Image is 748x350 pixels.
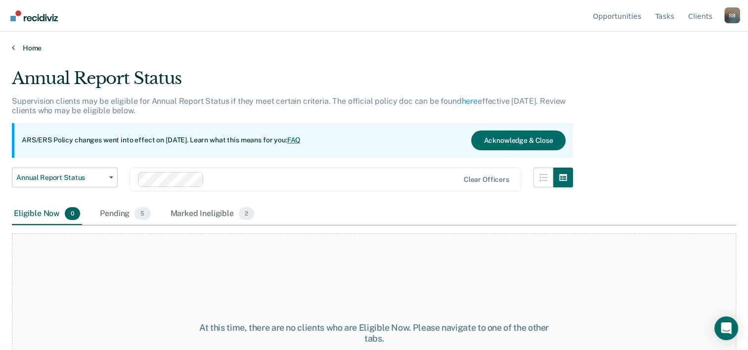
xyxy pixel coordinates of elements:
span: 5 [134,207,150,220]
button: Annual Report Status [12,168,118,187]
button: Acknowledge & Close [471,131,565,150]
span: 2 [239,207,254,220]
span: 0 [65,207,80,220]
div: At this time, there are no clients who are Eligible Now. Please navigate to one of the other tabs. [193,322,555,344]
img: Recidiviz [10,10,58,21]
p: Supervision clients may be eligible for Annual Report Status if they meet certain criteria. The o... [12,96,566,115]
a: Home [12,44,736,52]
div: Marked Ineligible2 [169,203,257,225]
div: S B [724,7,740,23]
div: Clear officers [464,175,509,184]
div: Eligible Now0 [12,203,82,225]
div: Annual Report Status [12,68,573,96]
span: Annual Report Status [16,174,105,182]
button: Profile dropdown button [724,7,740,23]
p: ARS/ERS Policy changes went into effect on [DATE]. Learn what this means for you: [22,135,301,145]
a: FAQ [287,136,301,144]
a: here [462,96,478,106]
div: Pending5 [98,203,152,225]
div: Open Intercom Messenger [714,316,738,340]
